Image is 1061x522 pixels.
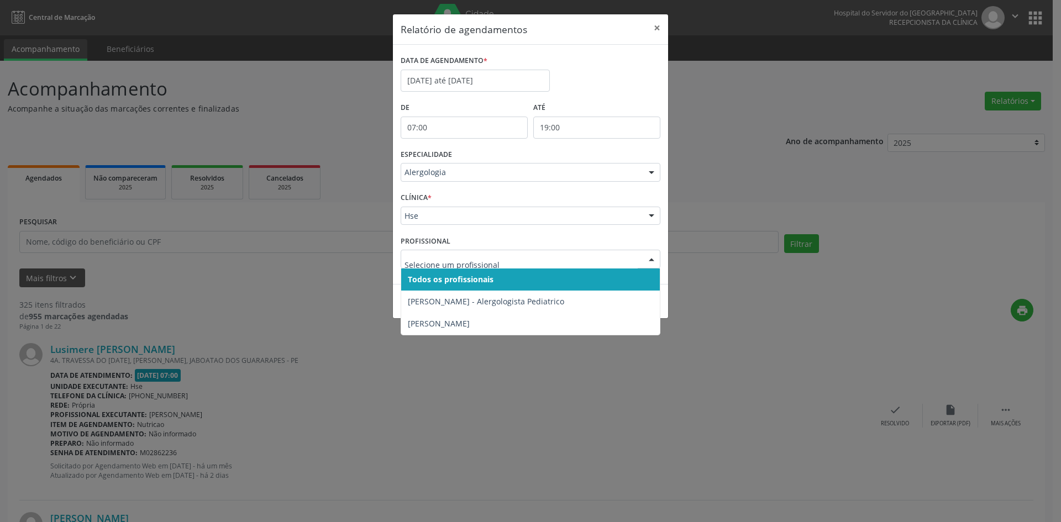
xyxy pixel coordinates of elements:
span: Todos os profissionais [408,274,493,284]
input: Selecione um profissional [405,254,638,276]
span: [PERSON_NAME] - Alergologista Pediatrico [408,296,564,307]
label: ATÉ [533,99,660,117]
label: De [401,99,528,117]
input: Selecione o horário inicial [401,117,528,139]
label: PROFISSIONAL [401,233,450,250]
input: Selecione o horário final [533,117,660,139]
label: ESPECIALIDADE [401,146,452,164]
input: Selecione uma data ou intervalo [401,70,550,92]
label: CLÍNICA [401,189,432,207]
h5: Relatório de agendamentos [401,22,527,36]
label: DATA DE AGENDAMENTO [401,52,487,70]
button: Close [646,14,668,41]
span: [PERSON_NAME] [408,318,470,329]
span: Alergologia [405,167,638,178]
span: Hse [405,210,638,222]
